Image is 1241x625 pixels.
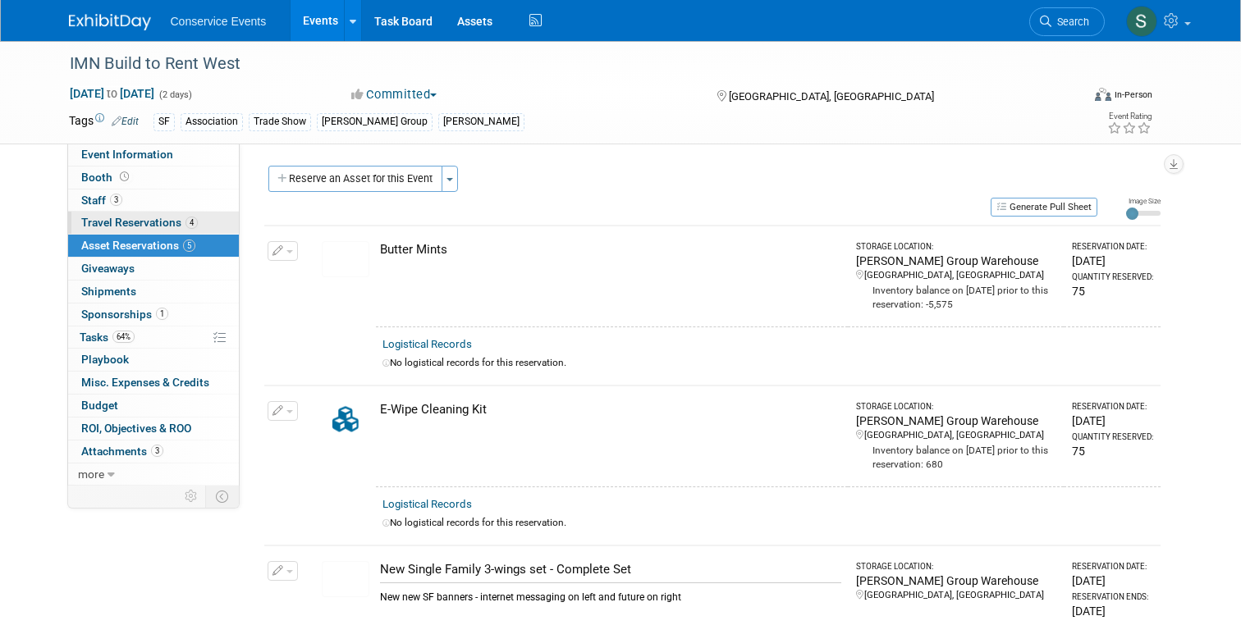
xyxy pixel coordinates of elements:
[68,144,239,166] a: Event Information
[171,15,267,28] span: Conservice Events
[1072,241,1153,253] div: Reservation Date:
[1114,89,1152,101] div: In-Person
[317,113,433,130] div: [PERSON_NAME] Group
[151,445,163,457] span: 3
[68,417,239,440] a: ROI, Objectives & ROO
[81,308,168,321] span: Sponsorships
[1072,443,1153,459] div: 75
[68,326,239,349] a: Tasks64%
[856,282,1057,312] div: Inventory balance on [DATE] prior to this reservation: -5,575
[81,399,118,412] span: Budget
[322,561,369,597] img: View Images
[856,561,1057,573] div: Storage Location:
[382,338,472,350] a: Logistical Records
[856,401,1057,413] div: Storage Location:
[69,14,151,30] img: ExhibitDay
[1072,271,1153,283] div: Quantity Reserved:
[81,353,129,366] span: Playbook
[78,468,104,481] span: more
[856,442,1057,472] div: Inventory balance on [DATE] prior to this reservation: 680
[1072,591,1153,603] div: Reservation Ends:
[1072,573,1153,589] div: [DATE]
[856,429,1057,442] div: [GEOGRAPHIC_DATA], [GEOGRAPHIC_DATA]
[380,582,842,604] div: New new SF banners - internet messaging on left and future on right
[729,90,934,103] span: [GEOGRAPHIC_DATA], [GEOGRAPHIC_DATA]
[1126,6,1157,37] img: Savannah Doctor
[81,194,122,207] span: Staff
[856,269,1057,282] div: [GEOGRAPHIC_DATA], [GEOGRAPHIC_DATA]
[1072,561,1153,573] div: Reservation Date:
[81,239,195,252] span: Asset Reservations
[991,198,1097,217] button: Generate Pull Sheet
[112,116,139,127] a: Edit
[112,331,135,343] span: 64%
[1072,603,1153,619] div: [DATE]
[382,356,1154,370] div: No logistical records for this reservation.
[856,589,1057,602] div: [GEOGRAPHIC_DATA], [GEOGRAPHIC_DATA]
[68,281,239,303] a: Shipments
[69,86,155,101] span: [DATE] [DATE]
[110,194,122,206] span: 3
[68,258,239,280] a: Giveaways
[856,573,1057,589] div: [PERSON_NAME] Group Warehouse
[249,113,311,130] div: Trade Show
[185,217,198,229] span: 4
[856,241,1057,253] div: Storage Location:
[1072,253,1153,269] div: [DATE]
[80,331,135,344] span: Tasks
[1072,431,1153,443] div: Quantity Reserved:
[1126,196,1161,206] div: Image Size
[64,49,1060,79] div: IMN Build to Rent West
[81,171,132,184] span: Booth
[856,253,1057,269] div: [PERSON_NAME] Group Warehouse
[153,113,175,130] div: SF
[68,235,239,257] a: Asset Reservations5
[68,167,239,189] a: Booth
[1072,413,1153,429] div: [DATE]
[856,413,1057,429] div: [PERSON_NAME] Group Warehouse
[68,303,239,326] a: Sponsorships1
[268,166,442,192] button: Reserve an Asset for this Event
[104,87,120,100] span: to
[158,89,192,100] span: (2 days)
[68,349,239,371] a: Playbook
[1072,283,1153,299] div: 75
[177,486,206,507] td: Personalize Event Tab Strip
[1095,88,1111,101] img: Format-Inperson.png
[380,401,842,418] div: E-Wipe Cleaning Kit
[68,395,239,417] a: Budget
[81,216,198,229] span: Travel Reservations
[322,401,369,437] img: Collateral-Icon-2.png
[68,463,239,486] a: more
[992,85,1152,110] div: Event Format
[181,113,243,130] div: Association
[68,440,239,463] a: Attachments3
[68,189,239,212] a: Staff3
[380,241,842,258] div: Butter Mints
[438,113,524,130] div: [PERSON_NAME]
[68,372,239,394] a: Misc. Expenses & Credits
[81,148,173,161] span: Event Information
[81,422,191,435] span: ROI, Objectives & ROO
[1072,401,1153,413] div: Reservation Date:
[1107,112,1152,121] div: Event Rating
[322,241,369,277] img: View Images
[1051,16,1089,28] span: Search
[69,112,139,131] td: Tags
[156,308,168,320] span: 1
[382,516,1154,530] div: No logistical records for this reservation.
[1029,7,1105,36] a: Search
[81,285,136,298] span: Shipments
[380,561,842,578] div: New Single Family 3-wings set - Complete Set
[68,212,239,234] a: Travel Reservations4
[81,376,209,389] span: Misc. Expenses & Credits
[346,86,443,103] button: Committed
[81,445,163,458] span: Attachments
[81,262,135,275] span: Giveaways
[382,498,472,510] a: Logistical Records
[117,171,132,183] span: Booth not reserved yet
[183,240,195,252] span: 5
[205,486,239,507] td: Toggle Event Tabs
